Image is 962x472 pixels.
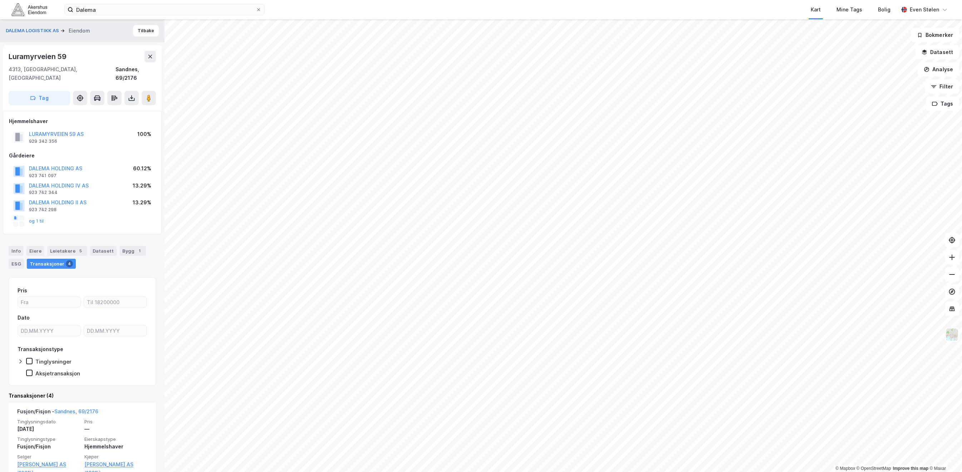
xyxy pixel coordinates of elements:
[9,91,70,105] button: Tag
[9,391,156,400] div: Transaksjoner (4)
[17,442,80,451] div: Fusjon/Fisjon
[836,5,862,14] div: Mine Tags
[918,62,959,77] button: Analyse
[116,65,156,82] div: Sandnes, 69/2176
[893,466,928,471] a: Improve this map
[9,246,24,256] div: Info
[18,325,80,336] input: DD.MM.YYYY
[35,370,80,377] div: Aksjetransaksjon
[35,358,72,365] div: Tinglysninger
[84,419,147,425] span: Pris
[17,419,80,425] span: Tinglysningsdato
[84,436,147,442] span: Eierskapstype
[84,325,147,336] input: DD.MM.YYYY
[18,345,63,354] div: Transaksjonstype
[18,286,27,295] div: Pris
[11,3,47,16] img: akershus-eiendom-logo.9091f326c980b4bce74ccdd9f866810c.svg
[84,454,147,460] span: Kjøper
[926,97,959,111] button: Tags
[27,259,76,269] div: Transaksjoner
[926,438,962,472] div: Kontrollprogram for chat
[857,466,891,471] a: OpenStreetMap
[84,297,147,307] input: Til 18200000
[133,181,151,190] div: 13.29%
[811,5,821,14] div: Kart
[878,5,890,14] div: Bolig
[835,466,855,471] a: Mapbox
[29,190,58,195] div: 923 742 344
[26,246,44,256] div: Eiere
[18,297,80,307] input: Fra
[9,65,116,82] div: 4313, [GEOGRAPHIC_DATA], [GEOGRAPHIC_DATA]
[136,247,143,254] div: 1
[910,5,939,14] div: Even Stølen
[84,442,147,451] div: Hjemmelshaver
[17,454,80,460] span: Selger
[9,259,24,269] div: ESG
[84,425,147,433] div: —
[945,328,959,341] img: Z
[18,313,30,322] div: Dato
[926,438,962,472] iframe: Chat Widget
[54,408,98,414] a: Sandnes, 69/2176
[29,138,57,144] div: 929 342 356
[925,79,959,94] button: Filter
[133,25,159,37] button: Tilbake
[77,247,84,254] div: 5
[916,45,959,59] button: Datasett
[17,436,80,442] span: Tinglysningstype
[69,26,90,35] div: Eiendom
[133,164,151,173] div: 60.12%
[90,246,117,256] div: Datasett
[9,151,156,160] div: Gårdeiere
[66,260,73,267] div: 4
[911,28,959,42] button: Bokmerker
[9,117,156,126] div: Hjemmelshaver
[47,246,87,256] div: Leietakere
[119,246,146,256] div: Bygg
[17,407,98,419] div: Fusjon/Fisjon -
[17,425,80,433] div: [DATE]
[9,51,68,62] div: Luramyrveien 59
[29,207,57,213] div: 923 742 298
[6,27,60,34] button: DALEMA LOGISTIKK AS
[137,130,151,138] div: 100%
[73,4,256,15] input: Søk på adresse, matrikkel, gårdeiere, leietakere eller personer
[29,173,57,179] div: 923 741 097
[133,198,151,207] div: 13.29%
